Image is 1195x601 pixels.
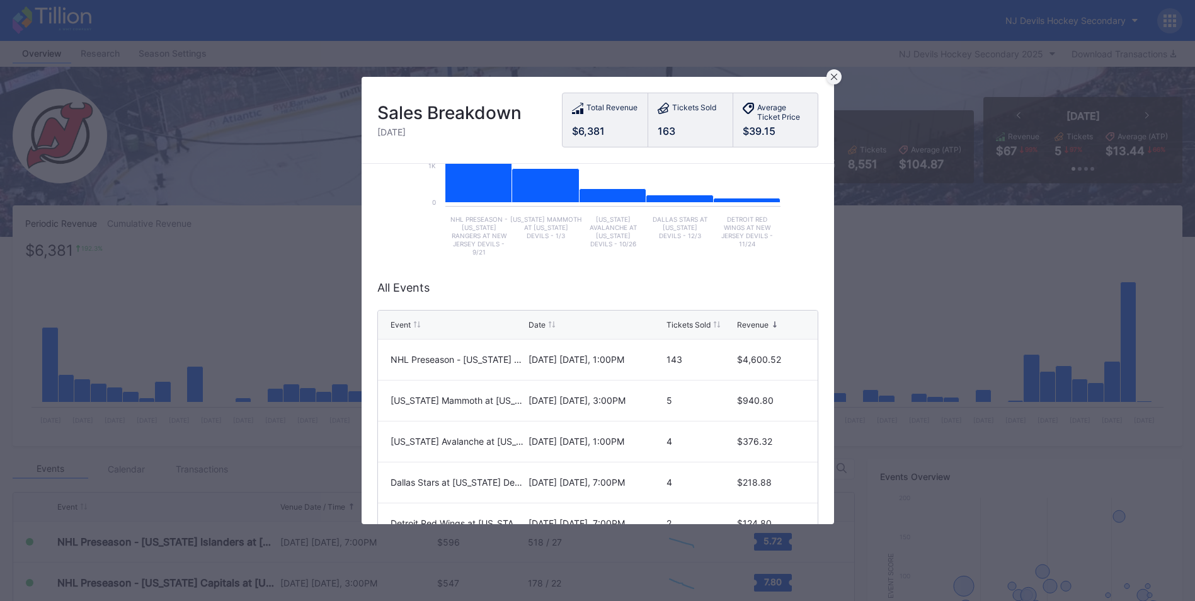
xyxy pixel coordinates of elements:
div: Dallas Stars at [US_STATE] Devils [391,477,525,488]
div: [US_STATE] Avalanche at [US_STATE] Devils [391,436,525,447]
div: [DATE] [DATE], 1:00PM [529,354,663,365]
div: NHL Preseason - [US_STATE] Rangers at [US_STATE] Devils [391,354,525,365]
div: Revenue [737,320,769,329]
div: All Events [377,281,818,294]
text: [US_STATE] Mammoth at [US_STATE] Devils - 1/3 [510,215,581,239]
div: $218.88 [737,477,804,488]
div: $6,381 [572,125,638,137]
div: Tickets Sold [672,103,716,116]
text: Dallas Stars at [US_STATE] Devils - 12/3 [652,215,707,239]
text: 0 [432,198,436,206]
div: [DATE] [DATE], 3:00PM [529,395,663,406]
div: $39.15 [743,125,808,137]
div: [DATE] [377,127,522,137]
div: Event [391,320,411,329]
div: [DATE] [DATE], 1:00PM [529,436,663,447]
div: [DATE] [DATE], 7:00PM [529,518,663,529]
div: Total Revenue [586,103,638,116]
div: Sales Breakdown [377,102,522,123]
div: Date [529,320,546,329]
div: 4 [666,477,734,488]
div: [DATE] [DATE], 7:00PM [529,477,663,488]
div: Average Ticket Price [757,103,808,122]
text: [US_STATE] Avalanche at [US_STATE] Devils - 10/26 [589,215,636,248]
div: 2 [666,518,734,529]
div: $376.32 [737,436,804,447]
div: 163 [658,125,723,137]
div: 5 [666,395,734,406]
div: $4,600.52 [737,354,804,365]
text: Detroit Red Wings at New Jersey Devils - 11/24 [721,215,772,248]
div: $124.80 [737,518,804,529]
div: $940.80 [737,395,804,406]
div: [US_STATE] Mammoth at [US_STATE] Devils [391,395,525,406]
text: NHL Preseason - [US_STATE] Rangers at New Jersey Devils - 9/21 [450,215,507,256]
div: 143 [666,354,734,365]
div: Tickets Sold [666,320,711,329]
div: 4 [666,436,734,447]
div: Detroit Red Wings at [US_STATE] Devils [391,518,525,529]
text: 1k [428,162,436,169]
